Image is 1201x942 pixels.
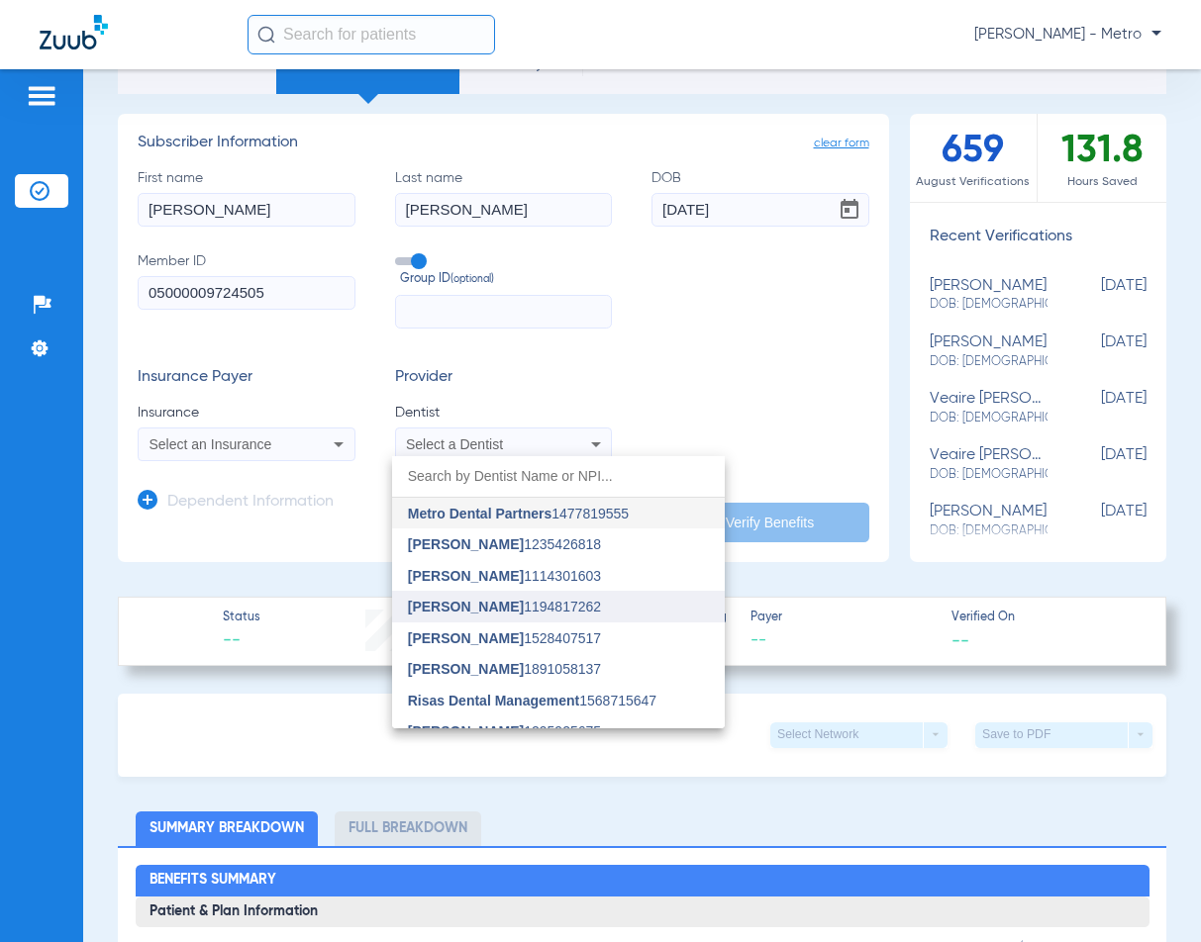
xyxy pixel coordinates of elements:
span: 1528407517 [408,631,601,645]
span: [PERSON_NAME] [408,630,524,646]
span: 1235426818 [408,537,601,551]
span: 1477819555 [408,507,629,520]
span: [PERSON_NAME] [408,723,524,739]
span: [PERSON_NAME] [408,661,524,677]
span: 1114301603 [408,569,601,583]
span: [PERSON_NAME] [408,568,524,584]
span: [PERSON_NAME] [408,536,524,552]
span: 1194817262 [408,600,601,613]
span: 1295925675 [408,724,601,738]
iframe: Chat Widget [1102,847,1201,942]
span: Metro Dental Partners [408,506,551,521]
input: dropdown search [392,456,725,497]
span: [PERSON_NAME] [408,599,524,614]
span: Risas Dental Management [408,693,580,708]
span: 1891058137 [408,662,601,676]
span: 1568715647 [408,694,656,707]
